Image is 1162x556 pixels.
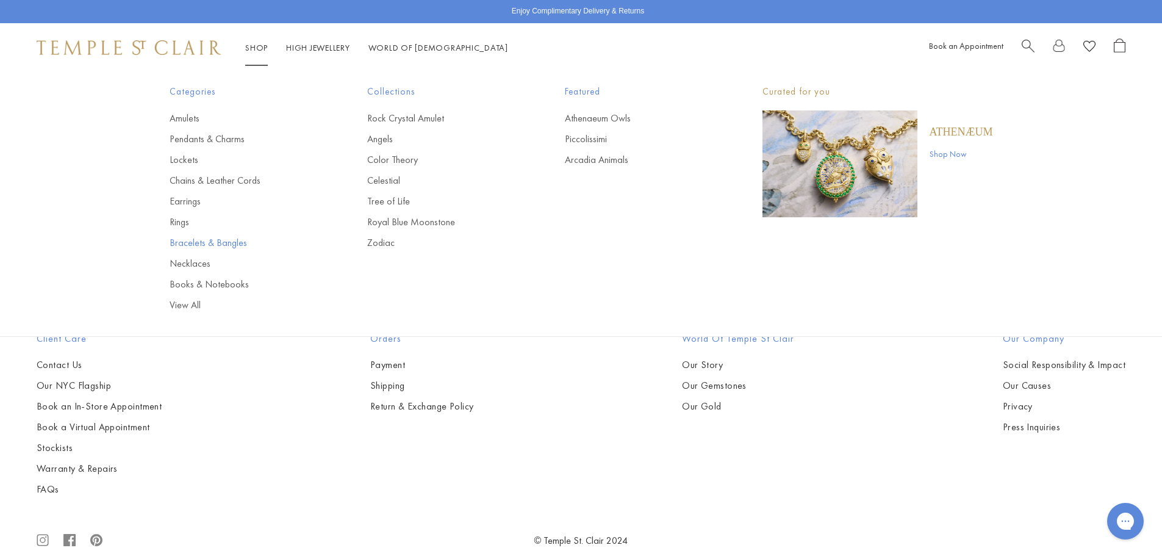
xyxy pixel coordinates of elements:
a: Lockets [170,153,318,167]
a: Necklaces [170,257,318,270]
a: Our Causes [1003,379,1125,392]
a: Press Inquiries [1003,421,1125,434]
a: Books & Notebooks [170,278,318,291]
h2: Client Care [37,331,162,346]
a: Angels [367,132,516,146]
a: Social Responsibility & Impact [1003,358,1125,372]
span: Collections [367,84,516,99]
a: Amulets [170,112,318,125]
a: Contact Us [37,358,162,372]
span: Categories [170,84,318,99]
nav: Main navigation [245,40,508,56]
a: Our NYC Flagship [37,379,162,392]
a: View Wishlist [1083,38,1096,57]
a: FAQs [37,483,162,496]
a: Bracelets & Bangles [170,236,318,250]
a: Athenaeum Owls [565,112,714,125]
a: Our Story [682,358,794,372]
a: Athenæum [930,125,993,139]
a: Rings [170,215,318,229]
a: High JewelleryHigh Jewellery [286,42,350,53]
a: Color Theory [367,153,516,167]
p: Enjoy Complimentary Delivery & Returns [512,5,644,18]
a: Celestial [367,174,516,187]
a: Zodiac [367,236,516,250]
p: Curated for you [762,84,993,99]
a: Shipping [370,379,474,392]
h2: Our Company [1003,331,1125,346]
a: Rock Crystal Amulet [367,112,516,125]
a: World of [DEMOGRAPHIC_DATA]World of [DEMOGRAPHIC_DATA] [368,42,508,53]
a: Book an In-Store Appointment [37,400,162,413]
a: Payment [370,358,474,372]
a: Our Gold [682,400,794,413]
a: Chains & Leather Cords [170,174,318,187]
a: Book an Appointment [929,40,1003,51]
a: Our Gemstones [682,379,794,392]
iframe: Gorgias live chat messenger [1101,499,1150,544]
a: Piccolissimi [565,132,714,146]
a: Tree of Life [367,195,516,208]
a: Shop Now [930,147,993,161]
span: Featured [565,84,714,99]
a: Royal Blue Moonstone [367,215,516,229]
a: Search [1022,38,1035,57]
a: Warranty & Repairs [37,462,162,475]
a: Earrings [170,195,318,208]
img: Temple St. Clair [37,40,221,55]
a: © Temple St. Clair 2024 [534,534,628,547]
a: Arcadia Animals [565,153,714,167]
h2: World of Temple St Clair [682,331,794,346]
a: Stockists [37,441,162,455]
a: Open Shopping Bag [1114,38,1125,57]
a: ShopShop [245,42,268,53]
a: Book a Virtual Appointment [37,421,162,434]
a: Return & Exchange Policy [370,400,474,413]
a: Privacy [1003,400,1125,413]
h2: Orders [370,331,474,346]
a: Pendants & Charms [170,132,318,146]
a: View All [170,298,318,312]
